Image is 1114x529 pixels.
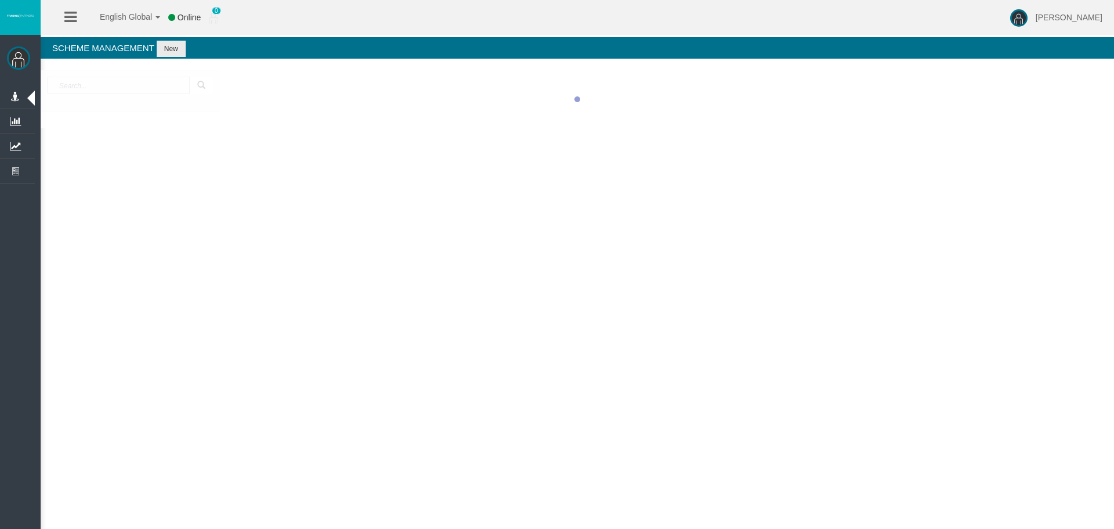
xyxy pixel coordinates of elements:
[157,41,186,57] button: New
[1010,9,1028,27] img: user-image
[209,12,218,24] img: user_small.png
[52,43,154,53] span: Scheme Management
[6,13,35,18] img: logo.svg
[178,13,201,22] span: Online
[212,7,221,15] span: 0
[85,12,152,21] span: English Global
[1036,13,1102,22] span: [PERSON_NAME]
